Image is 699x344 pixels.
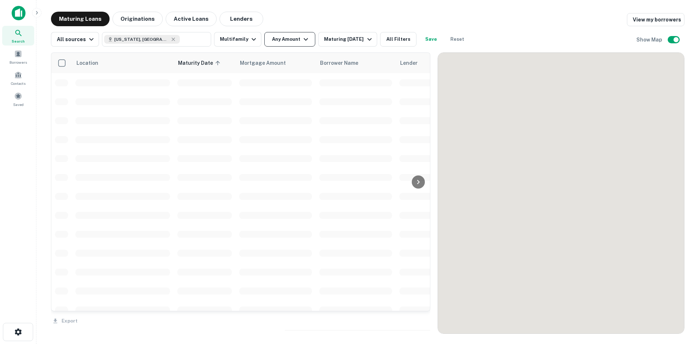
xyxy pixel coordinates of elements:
span: Lender [400,59,418,67]
span: Mortgage Amount [240,59,295,67]
th: Mortgage Amount [236,53,316,73]
button: Save your search to get updates of matches that match your search criteria. [419,32,443,47]
th: Lender [396,53,512,73]
iframe: Chat Widget [663,286,699,321]
div: 0 0 [438,53,684,333]
button: Originations [112,12,163,26]
span: Contacts [11,80,25,86]
a: View my borrowers [627,13,684,26]
button: Maturing [DATE] [318,32,377,47]
span: Maturity Date [178,59,222,67]
span: [US_STATE], [GEOGRAPHIC_DATA] [114,36,169,43]
img: capitalize-icon.png [12,6,25,20]
div: Maturing [DATE] [324,35,374,44]
th: Maturity Date [174,53,236,73]
button: Reset [446,32,469,47]
span: Saved [13,102,24,107]
button: All Filters [380,32,416,47]
button: All sources [51,32,99,47]
th: Location [72,53,174,73]
span: Search [12,38,25,44]
th: Borrower Name [316,53,396,73]
button: Any Amount [264,32,315,47]
span: Borrowers [9,59,27,65]
div: All sources [57,35,96,44]
button: Lenders [220,12,263,26]
span: Borrower Name [320,59,358,67]
a: Borrowers [2,47,34,67]
h6: Show Map [636,36,663,44]
button: Maturing Loans [51,12,110,26]
a: Search [2,26,34,46]
span: Location [76,59,98,67]
a: Saved [2,89,34,109]
a: Contacts [2,68,34,88]
button: Active Loans [166,12,217,26]
button: Multifamily [214,32,261,47]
